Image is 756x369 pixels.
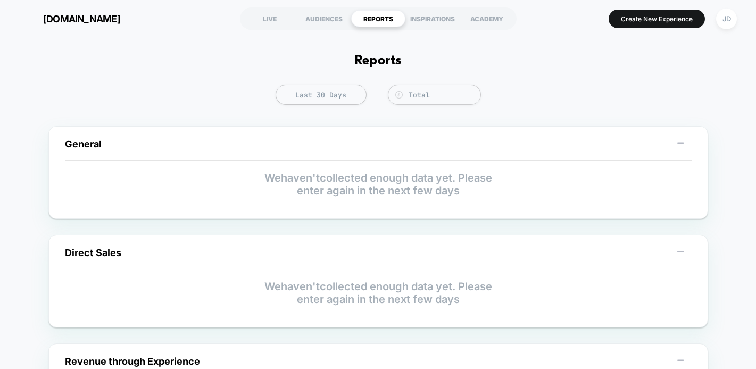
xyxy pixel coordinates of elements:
[65,138,102,150] span: General
[354,53,401,69] h1: Reports
[405,10,460,27] div: INSPIRATIONS
[65,171,692,197] p: We haven't collected enough data yet. Please enter again in the next few days
[716,9,737,29] div: JD
[351,10,405,27] div: REPORTS
[297,10,351,27] div: AUDIENCES
[243,10,297,27] div: LIVE
[65,356,200,367] span: Revenue through Experience
[397,92,400,97] tspan: $
[65,280,692,306] p: We haven't collected enough data yet. Please enter again in the next few days
[276,85,367,105] span: Last 30 Days
[409,91,475,100] div: Total
[65,247,121,258] span: Direct Sales
[16,10,123,27] button: [DOMAIN_NAME]
[609,10,705,28] button: Create New Experience
[460,10,514,27] div: ACADEMY
[713,8,740,30] button: JD
[43,13,120,24] span: [DOMAIN_NAME]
